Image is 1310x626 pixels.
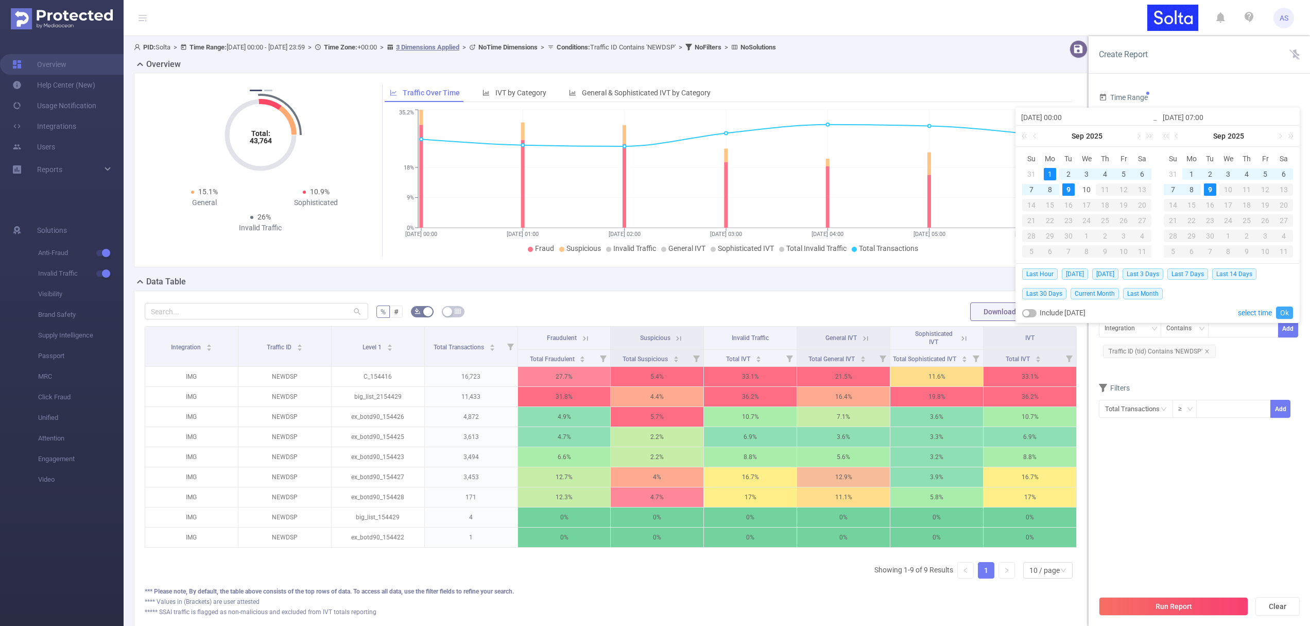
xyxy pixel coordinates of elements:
[1141,126,1154,146] a: Next year (Control + right)
[1099,168,1111,180] div: 4
[1059,166,1078,182] td: September 2, 2025
[1114,183,1133,196] div: 12
[37,165,62,174] span: Reports
[403,89,460,97] span: Traffic Over Time
[1078,244,1096,259] td: October 8, 2025
[1041,182,1059,197] td: September 8, 2025
[1164,151,1182,166] th: Sun
[1255,597,1300,616] button: Clear
[1096,183,1114,196] div: 11
[189,43,227,51] b: Time Range:
[1219,154,1238,163] span: We
[1164,197,1182,213] td: September 14, 2025
[1041,230,1059,242] div: 29
[1219,166,1238,182] td: September 3, 2025
[1041,245,1059,258] div: 6
[1114,230,1133,242] div: 3
[1227,126,1245,146] a: 2025
[1133,244,1151,259] td: October 11, 2025
[538,43,547,51] span: >
[1096,228,1114,244] td: October 2, 2025
[134,43,776,51] span: Solta [DATE] 00:00 - [DATE] 23:59 +00:00
[1276,307,1293,319] a: Ok
[1164,214,1182,227] div: 21
[1201,151,1219,166] th: Tue
[1025,168,1038,180] div: 31
[1021,111,1152,124] input: Start date
[1099,597,1248,616] button: Run Report
[1022,197,1041,213] td: September 14, 2025
[1187,406,1193,413] i: icon: down
[1078,154,1096,163] span: We
[1114,244,1133,259] td: October 10, 2025
[1256,230,1274,242] div: 3
[1114,182,1133,197] td: September 12, 2025
[399,110,414,116] tspan: 35.2%
[1041,199,1059,211] div: 15
[38,263,124,284] span: Invalid Traffic
[1114,166,1133,182] td: September 5, 2025
[38,346,124,366] span: Passport
[1044,168,1056,180] div: 1
[1274,230,1293,242] div: 4
[1041,214,1059,227] div: 22
[1114,228,1133,244] td: October 3, 2025
[1278,168,1290,180] div: 6
[1114,197,1133,213] td: September 19, 2025
[1182,182,1201,197] td: September 8, 2025
[1031,126,1040,146] a: Previous month (PageUp)
[1219,199,1238,211] div: 17
[1022,199,1041,211] div: 14
[786,244,847,252] span: Total Invalid Traffic
[1270,400,1290,418] button: Add
[1059,213,1078,228] td: September 23, 2025
[1166,320,1199,337] div: Contains
[1085,126,1104,146] a: 2025
[1041,244,1059,259] td: October 6, 2025
[1237,213,1256,228] td: September 25, 2025
[38,428,124,449] span: Attention
[1114,213,1133,228] td: September 26, 2025
[1161,126,1175,146] a: Last year (Control + left)
[1059,182,1078,197] td: September 9, 2025
[1274,244,1293,259] td: October 11, 2025
[1259,168,1271,180] div: 5
[1022,244,1041,259] td: October 5, 2025
[495,89,546,97] span: IVT by Category
[1256,244,1274,259] td: October 10, 2025
[1274,213,1293,228] td: September 27, 2025
[978,562,994,579] li: 1
[134,44,143,50] i: icon: user
[1114,151,1133,166] th: Fri
[1182,166,1201,182] td: September 1, 2025
[1219,151,1238,166] th: Wed
[1022,214,1041,227] div: 21
[1278,319,1298,337] button: Add
[1164,213,1182,228] td: September 21, 2025
[1114,154,1133,163] span: Fr
[1212,126,1227,146] a: Sep
[12,54,66,75] a: Overview
[1164,230,1182,242] div: 28
[37,220,67,241] span: Solutions
[1182,154,1201,163] span: Mo
[1237,230,1256,242] div: 2
[1059,154,1078,163] span: Tu
[204,223,316,233] div: Invalid Traffic
[1182,214,1201,227] div: 22
[1256,214,1274,227] div: 26
[608,231,640,238] tspan: [DATE] 02:00
[569,89,576,96] i: icon: bar-chart
[1164,199,1182,211] div: 14
[1133,166,1151,182] td: September 6, 2025
[1078,151,1096,166] th: Wed
[1078,214,1096,227] div: 24
[1133,151,1151,166] th: Sat
[913,231,945,238] tspan: [DATE] 05:00
[1078,182,1096,197] td: September 10, 2025
[1059,230,1078,242] div: 30
[38,284,124,304] span: Visibility
[1237,151,1256,166] th: Thu
[1114,199,1133,211] div: 19
[1282,126,1296,146] a: Next year (Control + right)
